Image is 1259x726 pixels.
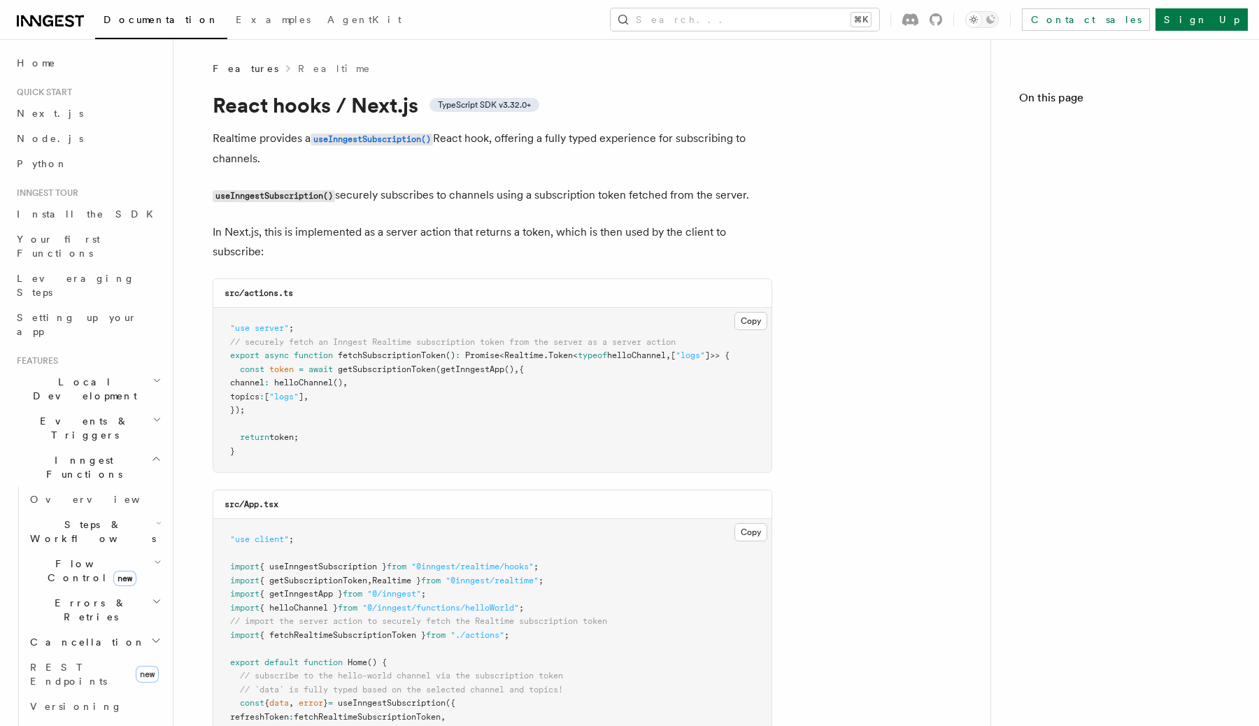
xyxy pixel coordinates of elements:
span: REST Endpoints [30,662,107,687]
span: () { [367,657,387,667]
span: topics [230,392,259,401]
span: Events & Triggers [11,414,152,442]
span: Inngest tour [11,187,78,199]
code: useInngestSubscription() [213,190,335,202]
a: Overview [24,487,164,512]
button: Toggle dark mode [965,11,999,28]
a: Versioning [24,694,164,719]
span: Cancellation [24,635,145,649]
span: Features [11,355,58,366]
button: Inngest Functions [11,448,164,487]
span: // subscribe to the hello-world channel via the subscription token [240,671,563,681]
span: const [240,698,264,708]
a: Install the SDK [11,201,164,227]
span: fetchRealtimeSubscriptionToken [294,712,441,722]
span: import [230,603,259,613]
code: useInngestSubscription() [311,134,433,145]
span: { helloChannel } [259,603,338,613]
span: Realtime [504,350,543,360]
a: Sign Up [1155,8,1248,31]
span: Local Development [11,375,152,403]
code: src/actions.ts [225,288,293,298]
a: Documentation [95,4,227,39]
span: "@/inngest/functions/helloWorld" [362,603,519,613]
span: < [499,350,504,360]
span: "./actions" [450,630,504,640]
span: "use server" [230,323,289,333]
span: Node.js [17,133,83,144]
span: Home [348,657,367,667]
span: getSubscriptionToken [338,364,436,374]
span: refreshToken [230,712,289,722]
span: "logs" [676,350,705,360]
span: () [333,378,343,387]
span: function [294,350,333,360]
button: Copy [734,312,767,330]
span: ]>> { [705,350,730,360]
span: AgentKit [327,14,401,25]
kbd: ⌘K [851,13,871,27]
span: , [343,378,348,387]
span: export [230,350,259,360]
span: Your first Functions [17,234,100,259]
span: Features [213,62,278,76]
span: < [573,350,578,360]
a: Home [11,50,164,76]
a: Examples [227,4,319,38]
span: "@inngest/realtime" [446,576,539,585]
span: Install the SDK [17,208,162,220]
span: Overview [30,494,174,505]
span: Promise [465,350,499,360]
span: { useInngestSubscription } [259,562,387,571]
a: Setting up your app [11,305,164,344]
span: : [259,392,264,401]
span: from [387,562,406,571]
span: import [230,562,259,571]
a: Node.js [11,126,164,151]
button: Steps & Workflows [24,512,164,551]
span: Python [17,158,68,169]
span: import [230,589,259,599]
span: ( [436,364,441,374]
button: Flow Controlnew [24,551,164,590]
span: = [328,698,333,708]
span: useInngestSubscription [338,698,446,708]
span: : [455,350,460,360]
h4: On this page [1019,90,1231,112]
span: : [264,378,269,387]
span: helloChannel [274,378,333,387]
a: Next.js [11,101,164,126]
span: from [343,589,362,599]
span: token; [269,432,299,442]
span: from [426,630,446,640]
span: , [367,576,372,585]
p: In Next.js, this is implemented as a server action that returns a token, which is then used by th... [213,222,772,262]
span: "logs" [269,392,299,401]
span: ] [299,392,304,401]
span: Examples [236,14,311,25]
button: Events & Triggers [11,408,164,448]
span: data [269,698,289,708]
span: import [230,630,259,640]
span: . [543,350,548,360]
span: () [504,364,514,374]
a: Realtime [298,62,371,76]
span: ; [421,589,426,599]
span: [ [671,350,676,360]
span: helloChannel [607,350,666,360]
button: Local Development [11,369,164,408]
span: typeof [578,350,607,360]
span: default [264,657,299,667]
span: fetchSubscriptionToken [338,350,446,360]
span: Documentation [104,14,219,25]
span: Inngest Functions [11,453,151,481]
span: "@/inngest" [367,589,421,599]
span: getInngestApp [441,364,504,374]
span: // securely fetch an Inngest Realtime subscription token from the server as a server action [230,337,676,347]
span: error [299,698,323,708]
span: Realtime } [372,576,421,585]
span: Errors & Retries [24,596,152,624]
span: Next.js [17,108,83,119]
span: [ [264,392,269,401]
span: new [136,666,159,683]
